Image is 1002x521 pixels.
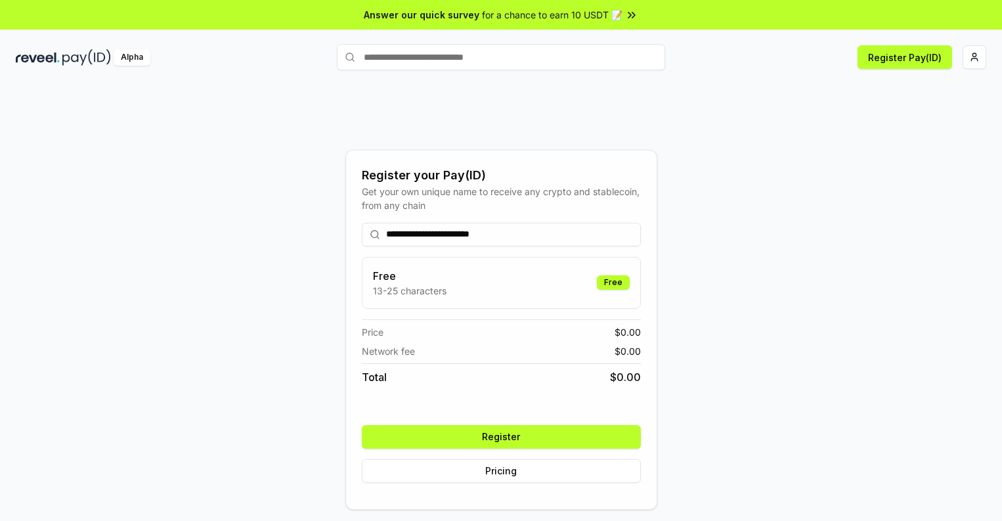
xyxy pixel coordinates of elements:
[610,369,641,385] span: $ 0.00
[482,8,622,22] span: for a chance to earn 10 USDT 📝
[362,459,641,483] button: Pricing
[362,369,387,385] span: Total
[364,8,479,22] span: Answer our quick survey
[362,425,641,449] button: Register
[62,49,111,66] img: pay_id
[114,49,150,66] div: Alpha
[16,49,60,66] img: reveel_dark
[362,325,383,339] span: Price
[858,45,952,69] button: Register Pay(ID)
[373,268,447,284] h3: Free
[362,166,641,185] div: Register your Pay(ID)
[362,344,415,358] span: Network fee
[597,275,630,290] div: Free
[362,185,641,212] div: Get your own unique name to receive any crypto and stablecoin, from any chain
[615,325,641,339] span: $ 0.00
[373,284,447,298] p: 13-25 characters
[615,344,641,358] span: $ 0.00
